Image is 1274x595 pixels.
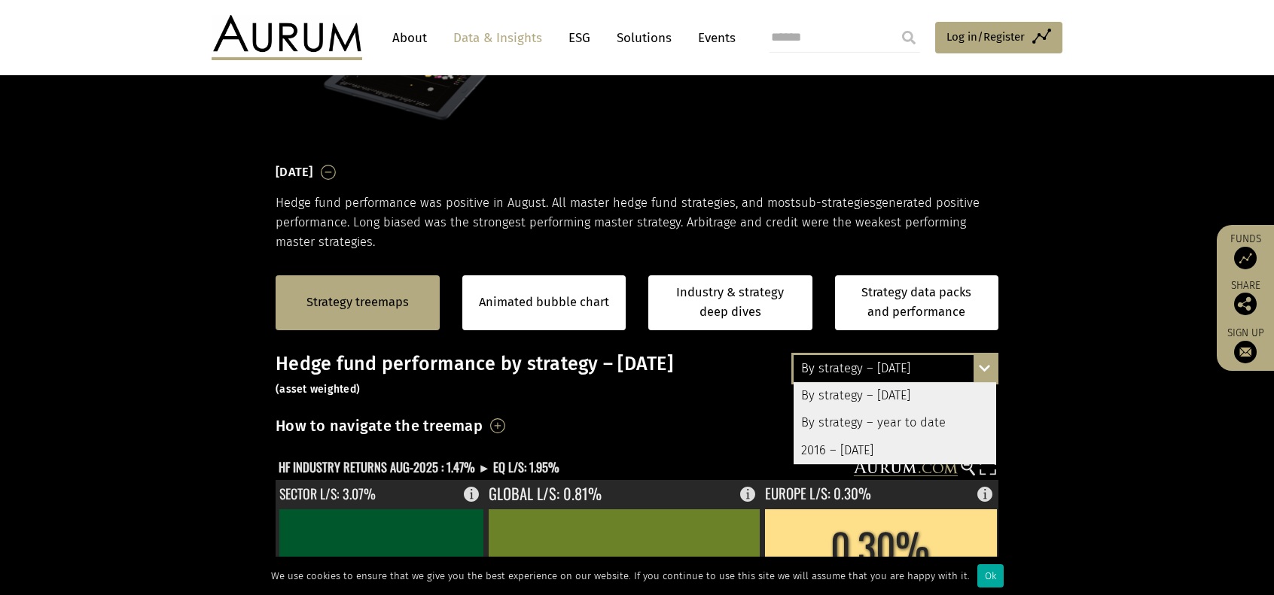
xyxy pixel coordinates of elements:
div: Share [1224,281,1266,315]
h3: Hedge fund performance by strategy – [DATE] [276,353,998,398]
div: 2016 – [DATE] [794,437,996,464]
img: Access Funds [1234,247,1257,269]
a: Sign up [1224,326,1266,363]
a: Data & Insights [446,24,550,52]
img: Sign up to our newsletter [1234,341,1257,363]
img: Aurum [212,15,362,60]
a: Industry & strategy deep dives [648,275,812,330]
a: Events [690,24,736,52]
div: By strategy – [DATE] [794,382,996,409]
a: Strategy data packs and performance [835,275,999,330]
span: sub-strategies [795,196,876,210]
a: Animated bubble chart [479,293,609,312]
div: By strategy – [DATE] [794,355,996,382]
img: Share this post [1234,293,1257,315]
div: By strategy – year to date [794,409,996,436]
a: Log in/Register [935,22,1062,53]
h3: [DATE] [276,161,313,184]
a: About [385,24,434,52]
a: Funds [1224,232,1266,269]
span: Log in/Register [946,28,1025,46]
div: Ok [977,564,1004,587]
p: Hedge fund performance was positive in August. All master hedge fund strategies, and most generat... [276,193,998,253]
small: (asset weighted) [276,383,360,396]
input: Submit [894,23,924,53]
h3: How to navigate the treemap [276,413,483,439]
a: Strategy treemaps [306,293,409,312]
a: ESG [561,24,598,52]
a: Solutions [609,24,679,52]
